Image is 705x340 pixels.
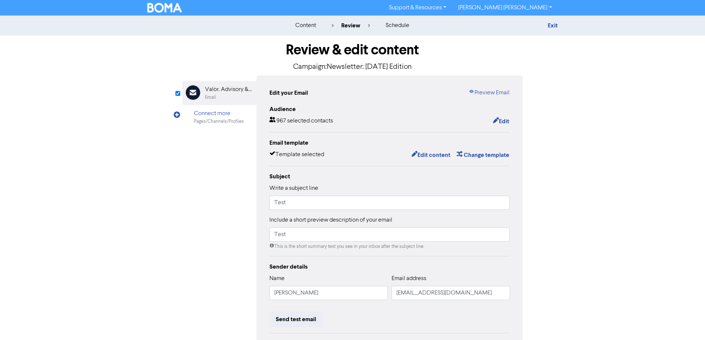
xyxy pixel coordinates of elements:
div: Pages/Channels/Profiles [194,118,244,125]
div: schedule [386,21,409,30]
div: Connect morePages/Channels/Profiles [182,105,256,129]
div: Edit your Email [269,88,308,97]
a: [PERSON_NAME] [PERSON_NAME] [452,2,558,14]
button: Change template [456,150,510,160]
div: Audience [269,105,510,114]
div: review [332,21,370,30]
label: Name [269,274,285,283]
a: Support & Resources [383,2,452,14]
div: Valor. Advisory & Business SolutionsEmail [182,81,256,105]
div: Email template [269,138,510,147]
label: Write a subject line [269,184,318,193]
div: Template selected [269,150,324,160]
a: Exit [548,22,558,29]
div: Subject [269,172,510,181]
button: Edit [493,117,510,126]
div: content [295,21,316,30]
div: Sender details [269,262,510,271]
div: 967 selected contacts [269,117,333,126]
button: Edit content [411,150,451,160]
a: Preview Email [469,88,510,97]
div: Email [205,94,216,101]
div: This is the short summary text you see in your inbox after the subject line. [269,243,510,250]
button: Send test email [269,312,322,327]
div: Valor. Advisory & Business Solutions [205,85,252,94]
p: Campaign: Newsletter: [DATE] Edition [182,61,523,73]
div: Connect more [194,109,244,118]
h1: Review & edit content [182,41,523,58]
iframe: Chat Widget [668,304,705,340]
label: Include a short preview description of your email [269,216,392,225]
img: BOMA Logo [147,3,182,13]
label: Email address [392,274,426,283]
